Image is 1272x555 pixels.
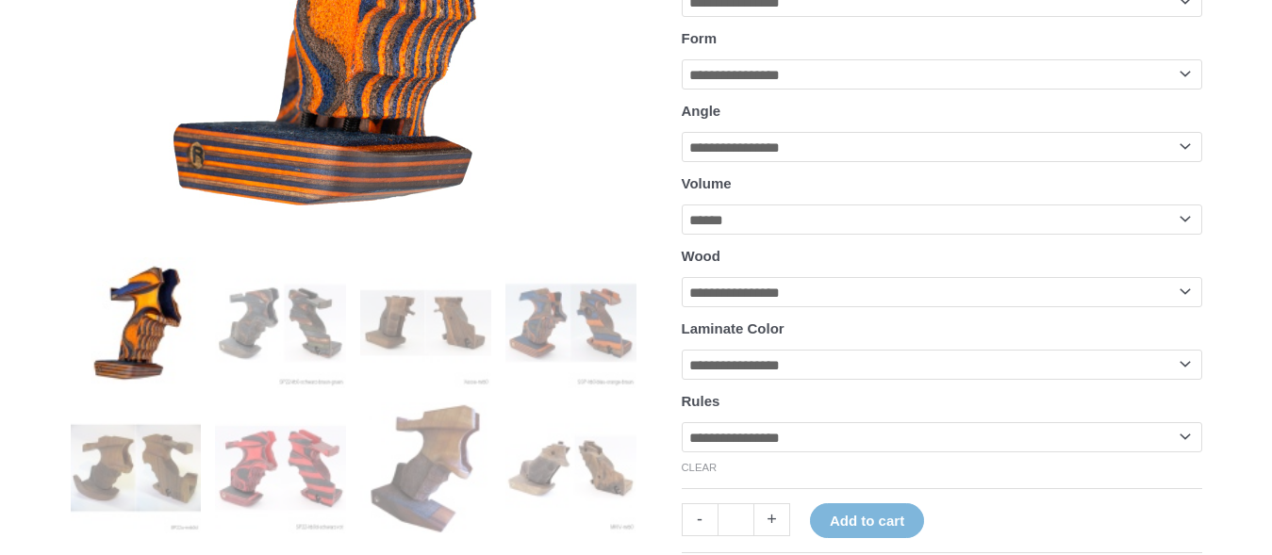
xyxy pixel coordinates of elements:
[505,257,636,388] img: Rink Grip for Sport Pistol - Image 4
[682,503,718,536] a: -
[682,175,732,191] label: Volume
[360,257,491,388] img: Rink Grip for Sport Pistol - Image 3
[754,503,790,536] a: +
[360,402,491,533] img: Rink Grip for Sport Pistol - Image 7
[682,30,718,46] label: Form
[215,257,346,388] img: Rink Grip for Sport Pistol - Image 2
[682,103,721,119] label: Angle
[71,257,202,388] img: Rink Grip for Sport Pistol
[810,503,924,538] button: Add to cart
[682,462,718,473] a: Clear options
[505,402,636,533] img: Rink Sport Pistol Grip
[682,248,720,264] label: Wood
[215,402,346,533] img: Rink Grip for Sport Pistol - Image 6
[71,402,202,533] img: Rink Grip for Sport Pistol - Image 5
[718,503,754,536] input: Product quantity
[682,320,785,336] label: Laminate Color
[682,393,720,409] label: Rules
